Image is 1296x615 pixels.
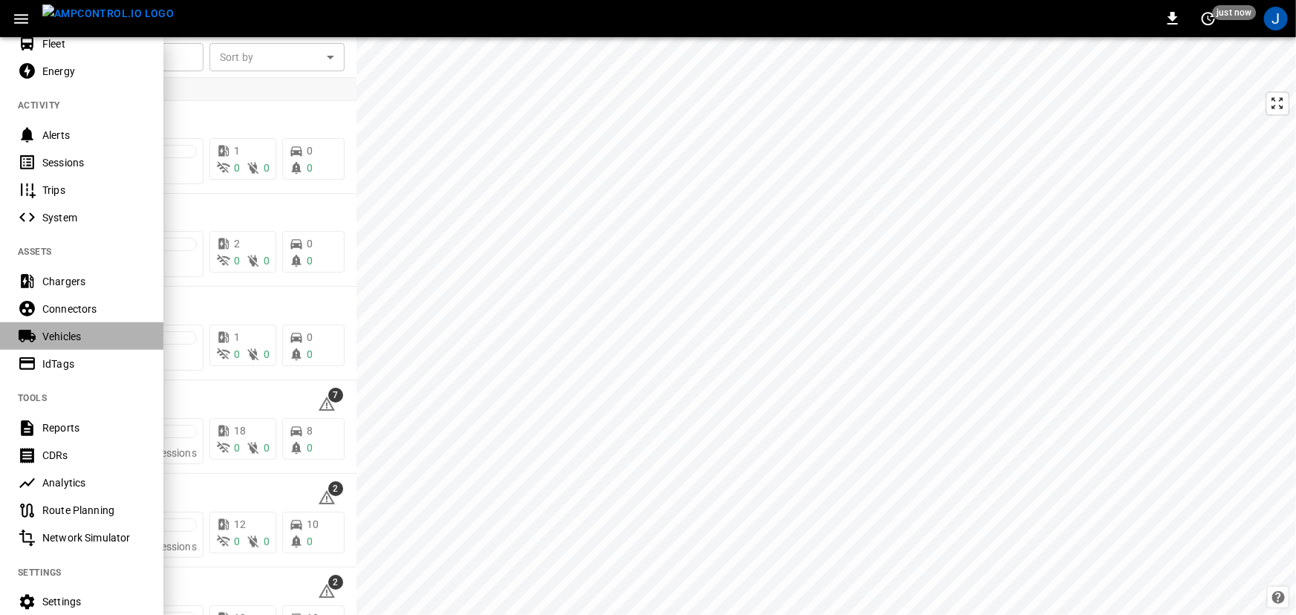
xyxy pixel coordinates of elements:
div: Energy [42,64,146,79]
div: Sessions [42,155,146,170]
div: Reports [42,420,146,435]
div: System [42,210,146,225]
div: Fleet [42,36,146,51]
button: set refresh interval [1196,7,1220,30]
div: Trips [42,183,146,198]
div: Alerts [42,128,146,143]
img: ampcontrol.io logo [42,4,174,23]
div: Route Planning [42,503,146,518]
div: profile-icon [1264,7,1288,30]
span: just now [1213,5,1257,20]
div: IdTags [42,357,146,371]
div: Settings [42,594,146,609]
div: CDRs [42,448,146,463]
div: Chargers [42,274,146,289]
div: Vehicles [42,329,146,344]
div: Analytics [42,475,146,490]
div: Connectors [42,302,146,316]
div: Network Simulator [42,530,146,545]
